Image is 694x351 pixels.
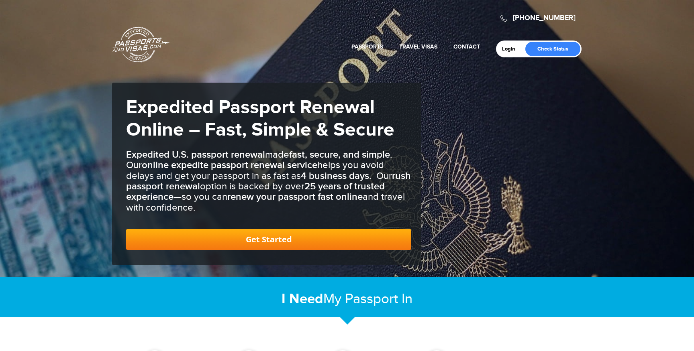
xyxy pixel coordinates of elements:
span: Passport In [345,291,412,307]
b: Expedited U.S. passport renewal [126,149,265,160]
b: rush passport renewal [126,170,411,192]
b: 4 business days [301,170,369,182]
a: Login [502,46,521,52]
b: renew your passport fast online [227,191,363,203]
a: Check Status [525,42,580,56]
a: Contact [453,43,480,50]
a: Passports [351,43,383,50]
b: 25 years of trusted experience [126,181,385,203]
a: [PHONE_NUMBER] [513,14,576,22]
b: fast, secure, and simple [289,149,390,160]
strong: Expedited Passport Renewal Online – Fast, Simple & Secure [126,96,394,142]
a: Passports & [DOMAIN_NAME] [112,26,169,63]
h3: made . Our helps you avoid delays and get your passport in as fast as . Our option is backed by o... [126,150,411,213]
b: online expedite passport renewal service [142,159,317,171]
strong: I Need [282,290,323,308]
h2: My [112,290,582,308]
a: Get Started [126,229,411,250]
a: Travel Visas [399,43,437,50]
